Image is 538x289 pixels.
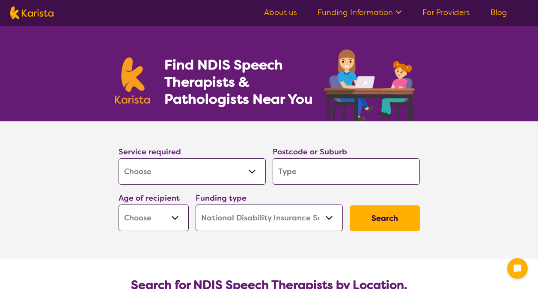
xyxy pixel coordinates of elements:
[264,7,297,18] a: About us
[350,205,420,231] button: Search
[490,7,507,18] a: Blog
[318,46,423,121] img: speech-therapy
[273,147,347,157] label: Postcode or Suburb
[164,56,323,108] h1: Find NDIS Speech Therapists & Pathologists Near You
[273,158,420,185] input: Type
[10,6,54,19] img: Karista logo
[422,7,470,18] a: For Providers
[196,193,247,203] label: Funding type
[119,193,180,203] label: Age of recipient
[115,57,150,104] img: Karista logo
[119,147,181,157] label: Service required
[318,7,402,18] a: Funding Information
